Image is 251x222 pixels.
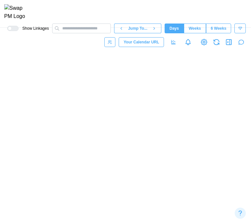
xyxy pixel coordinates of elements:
[212,38,221,47] button: Refresh Grid
[189,24,201,33] span: Weeks
[165,24,184,33] button: Days
[237,38,246,47] button: Open project assistant
[184,24,206,33] button: Weeks
[206,24,231,33] button: 6 Weeks
[211,24,227,33] span: 6 Weeks
[124,38,159,47] span: Your Calendar URL
[128,24,147,33] button: Jump To...
[19,26,49,31] span: Show Linkages
[170,24,179,33] span: Days
[4,4,31,21] img: Swap PM Logo
[128,24,147,33] span: Jump To...
[199,38,209,47] a: View Project
[119,37,164,47] button: Your Calendar URL
[183,37,194,48] a: Notifications
[224,38,233,47] button: Open Drawer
